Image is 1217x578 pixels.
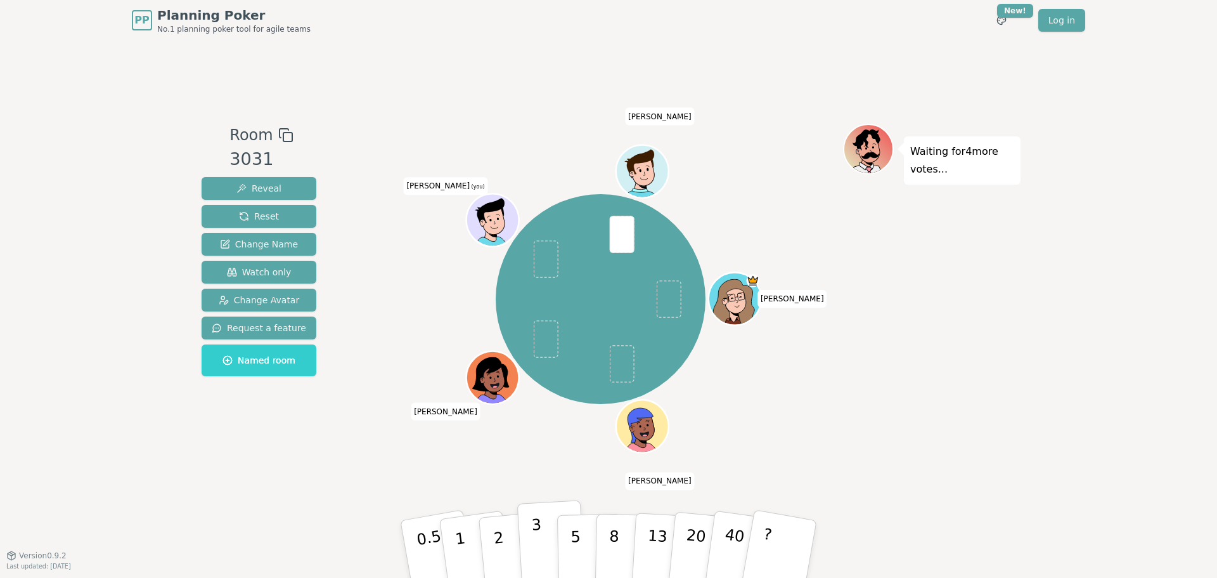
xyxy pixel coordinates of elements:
[625,108,695,126] span: Click to change your name
[202,289,316,312] button: Change Avatar
[236,182,281,195] span: Reveal
[411,403,480,421] span: Click to change your name
[229,147,293,173] div: 3031
[19,551,67,561] span: Version 0.9.2
[157,24,311,34] span: No.1 planning poker tool for agile teams
[202,233,316,256] button: Change Name
[625,473,695,490] span: Click to change your name
[6,551,67,561] button: Version0.9.2
[757,290,827,308] span: Click to change your name
[222,354,295,367] span: Named room
[202,345,316,376] button: Named room
[220,238,298,251] span: Change Name
[403,178,487,195] span: Click to change your name
[239,210,279,223] span: Reset
[997,4,1033,18] div: New!
[1038,9,1085,32] a: Log in
[229,124,273,147] span: Room
[202,261,316,284] button: Watch only
[134,13,149,28] span: PP
[746,274,759,287] span: Yannick is the host
[202,317,316,339] button: Request a feature
[470,185,485,190] span: (you)
[468,195,517,245] button: Click to change your avatar
[219,294,300,306] span: Change Avatar
[202,177,316,200] button: Reveal
[212,322,306,334] span: Request a feature
[910,143,1014,178] p: Waiting for 4 more votes...
[227,266,292,279] span: Watch only
[202,205,316,228] button: Reset
[157,6,311,24] span: Planning Poker
[6,563,71,570] span: Last updated: [DATE]
[990,9,1013,32] button: New!
[132,6,311,34] a: PPPlanning PokerNo.1 planning poker tool for agile teams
